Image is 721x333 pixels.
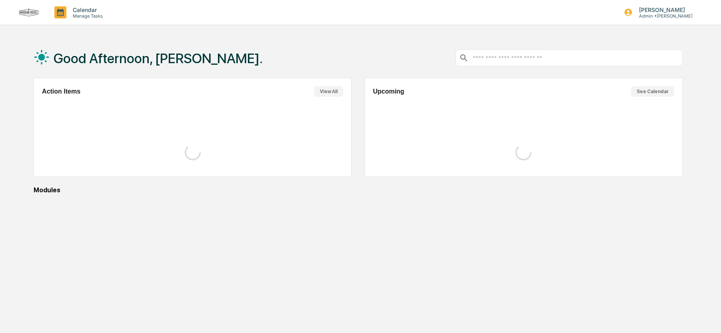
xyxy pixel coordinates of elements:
p: Manage Tasks [66,13,107,19]
h1: Good Afternoon, [PERSON_NAME]. [54,50,263,66]
p: Calendar [66,6,107,13]
button: View All [314,86,343,97]
img: logo [19,8,38,16]
h2: Action Items [42,88,80,95]
div: Modules [34,186,683,194]
p: Admin • [PERSON_NAME] [633,13,693,19]
p: [PERSON_NAME] [633,6,693,13]
h2: Upcoming [373,88,404,95]
button: See Calendar [631,86,674,97]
